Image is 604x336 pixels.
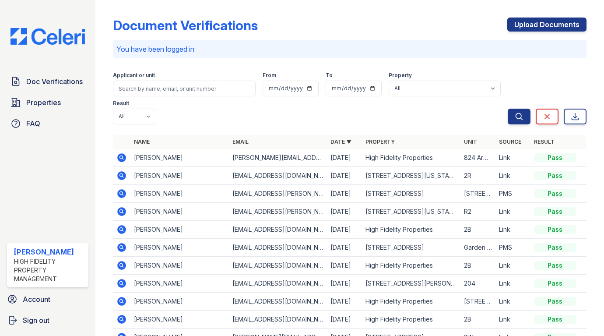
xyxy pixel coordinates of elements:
td: High Fidelity Properties [362,221,460,239]
div: Pass [534,189,576,198]
div: Document Verifications [113,18,258,33]
td: Link [495,257,530,275]
td: 2B [460,257,495,275]
td: [PERSON_NAME] [130,293,229,311]
a: Source [499,138,521,145]
td: High Fidelity Properties [362,149,460,167]
td: R2 [460,203,495,221]
td: [PERSON_NAME] [130,167,229,185]
a: Unit [464,138,477,145]
a: Email [232,138,249,145]
td: [PERSON_NAME] [130,257,229,275]
td: [EMAIL_ADDRESS][DOMAIN_NAME] [229,311,327,329]
div: Pass [534,225,576,234]
span: Doc Verifications [26,76,83,87]
label: To [326,72,333,79]
td: [EMAIL_ADDRESS][DOMAIN_NAME] [229,293,327,311]
td: [DATE] [327,221,362,239]
td: [DATE] [327,239,362,257]
td: Garden Unit [460,239,495,257]
td: High Fidelity Properties [362,293,460,311]
td: [DATE] [327,311,362,329]
td: [PERSON_NAME] [130,203,229,221]
td: High Fidelity Properties [362,311,460,329]
label: Property [389,72,412,79]
td: [STREET_ADDRESS] [362,239,460,257]
div: [PERSON_NAME] [14,247,85,257]
td: [DATE] [327,293,362,311]
td: Link [495,275,530,293]
td: [DATE] [327,275,362,293]
td: [PERSON_NAME][EMAIL_ADDRESS][PERSON_NAME][DOMAIN_NAME] [229,149,327,167]
td: [EMAIL_ADDRESS][PERSON_NAME][DOMAIN_NAME] [229,185,327,203]
td: [DATE] [327,203,362,221]
td: Link [495,149,530,167]
a: Upload Documents [507,18,586,32]
a: Result [534,138,555,145]
td: High Fidelity Properties [362,257,460,275]
label: Result [113,100,129,107]
td: 824 Armitage [460,149,495,167]
td: Link [495,311,530,329]
a: Account [4,290,92,308]
td: 2B [460,311,495,329]
a: Doc Verifications [7,73,88,90]
td: [DATE] [327,257,362,275]
div: Pass [534,279,576,288]
a: FAQ [7,115,88,132]
p: You have been logged in [116,44,583,54]
div: Pass [534,207,576,216]
div: Pass [534,243,576,252]
div: Pass [534,261,576,270]
a: Date ▼ [330,138,351,145]
td: [STREET_ADDRESS][PERSON_NAME] [362,275,460,293]
td: [EMAIL_ADDRESS][DOMAIN_NAME] [229,239,327,257]
td: 2B [460,221,495,239]
div: Pass [534,171,576,180]
div: Pass [534,315,576,324]
td: [EMAIL_ADDRESS][DOMAIN_NAME] [229,275,327,293]
div: High Fidelity Property Management [14,257,85,283]
span: Account [23,294,50,304]
a: Sign out [4,311,92,329]
td: [EMAIL_ADDRESS][DOMAIN_NAME] [229,221,327,239]
td: [STREET_ADDRESS][PERSON_NAME] [460,293,495,311]
label: From [263,72,276,79]
a: Name [134,138,150,145]
td: PMS [495,185,530,203]
img: CE_Logo_Blue-a8612792a0a2168367f1c8372b55b34899dd931a85d93a1a3d3e32e68fde9ad4.png [4,28,92,45]
td: Link [495,203,530,221]
a: Properties [7,94,88,111]
a: Property [365,138,395,145]
td: [PERSON_NAME] [130,185,229,203]
td: [PERSON_NAME] [130,239,229,257]
td: [DATE] [327,149,362,167]
td: [STREET_ADDRESS] [362,185,460,203]
td: [STREET_ADDRESS][US_STATE] [362,167,460,185]
input: Search by name, email, or unit number [113,81,256,96]
td: [PERSON_NAME] [130,149,229,167]
td: [PERSON_NAME] [130,275,229,293]
td: 2R [460,167,495,185]
td: [EMAIL_ADDRESS][DOMAIN_NAME] [229,257,327,275]
td: Link [495,221,530,239]
td: [DATE] [327,185,362,203]
div: Pass [534,297,576,306]
span: Properties [26,97,61,108]
td: Link [495,293,530,311]
label: Applicant or unit [113,72,155,79]
td: [PERSON_NAME] [130,311,229,329]
td: 204 [460,275,495,293]
td: [EMAIL_ADDRESS][PERSON_NAME][DOMAIN_NAME] [229,203,327,221]
span: FAQ [26,118,40,129]
td: [DATE] [327,167,362,185]
td: [STREET_ADDRESS][US_STATE] [362,203,460,221]
td: PMS [495,239,530,257]
td: Link [495,167,530,185]
td: [EMAIL_ADDRESS][DOMAIN_NAME] [229,167,327,185]
span: Sign out [23,315,49,325]
td: [PERSON_NAME] [130,221,229,239]
td: [STREET_ADDRESS] [460,185,495,203]
div: Pass [534,153,576,162]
